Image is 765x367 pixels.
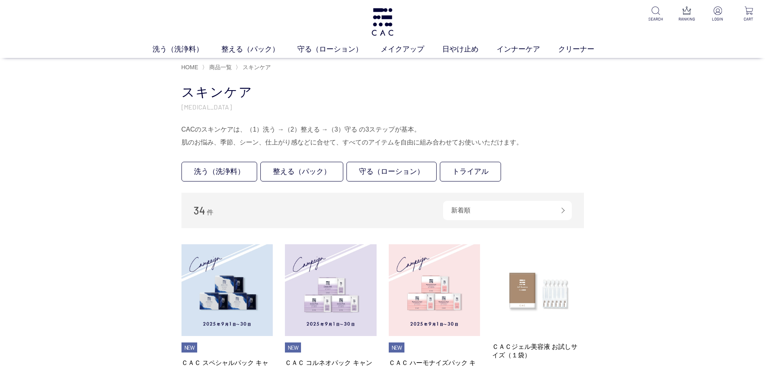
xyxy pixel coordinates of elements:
a: トライアル [440,162,501,181]
span: 商品一覧 [209,64,232,70]
p: [MEDICAL_DATA] [181,103,584,111]
div: 新着順 [443,201,572,220]
h1: スキンケア [181,84,584,101]
a: 守る（ローション） [346,162,437,181]
a: HOME [181,64,198,70]
p: LOGIN [708,16,728,22]
li: 〉 [202,64,234,71]
a: インナーケア [497,44,558,55]
li: 〉 [235,64,273,71]
p: CART [739,16,759,22]
li: NEW [389,342,405,353]
li: NEW [285,342,301,353]
a: RANKING [677,6,697,22]
a: 洗う（洗浄料） [153,44,221,55]
a: CART [739,6,759,22]
p: SEARCH [646,16,666,22]
a: クリーナー [558,44,612,55]
a: 整える（パック） [221,44,297,55]
img: ＣＡＣ ハーモナイズパック キャンペーン３箱セット（2箱+１箱プレゼント） [389,244,480,336]
a: 商品一覧 [208,64,232,70]
a: メイクアップ [381,44,442,55]
a: 洗う（洗浄料） [181,162,257,181]
div: CACのスキンケアは、（1）洗う →（2）整える →（3）守る の3ステップが基本。 肌のお悩み、季節、シーン、仕上がり感などに合せて、すべてのアイテムを自由に組み合わせてお使いいただけます。 [181,123,584,149]
span: スキンケア [243,64,271,70]
a: SEARCH [646,6,666,22]
img: ＣＡＣ スペシャルパック キャンペーン３箱セット（2箱+１箱プレゼント） [181,244,273,336]
li: NEW [181,342,198,353]
a: スキンケア [241,64,271,70]
img: ＣＡＣジェル美容液 お試しサイズ（１袋） [492,244,584,336]
a: ＣＡＣジェル美容液 お試しサイズ（１袋） [492,342,584,360]
img: ＣＡＣ コルネオパック キャンペーン３箱セット（2箱＋１箱プレゼント） [285,244,377,336]
img: logo [370,8,395,36]
a: 整える（パック） [260,162,343,181]
a: LOGIN [708,6,728,22]
a: 守る（ローション） [297,44,381,55]
a: 日やけ止め [442,44,497,55]
span: 件 [207,209,213,216]
p: RANKING [677,16,697,22]
span: 34 [194,204,205,216]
